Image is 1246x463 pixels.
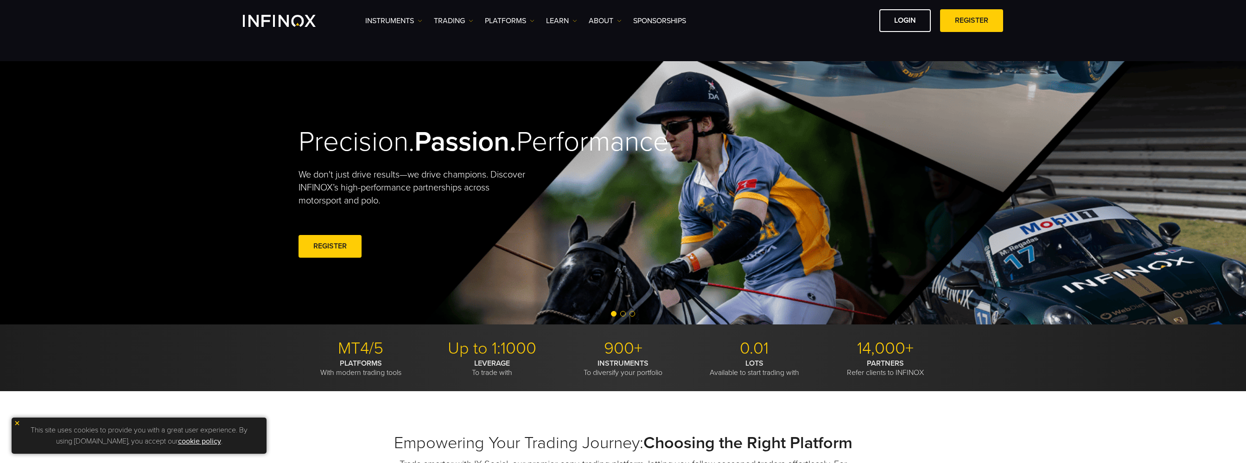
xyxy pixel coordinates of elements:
[178,437,221,446] a: cookie policy
[643,433,852,453] strong: Choosing the Right Platform
[16,422,262,449] p: This site uses cookies to provide you with a great user experience. By using [DOMAIN_NAME], you a...
[485,15,534,26] a: PLATFORMS
[611,311,617,317] span: Go to slide 1
[561,359,685,377] p: To diversify your portfolio
[434,15,473,26] a: TRADING
[430,338,554,359] p: Up to 1:1000
[561,338,685,359] p: 900+
[365,15,422,26] a: Instruments
[940,9,1003,32] a: REGISTER
[692,338,816,359] p: 0.01
[414,125,516,159] strong: Passion.
[299,125,591,159] h2: Precision. Performance.
[243,15,337,27] a: INFINOX Logo
[299,168,532,207] p: We don't just drive results—we drive champions. Discover INFINOX’s high-performance partnerships ...
[823,338,947,359] p: 14,000+
[745,359,763,368] strong: LOTS
[299,359,423,377] p: With modern trading tools
[299,338,423,359] p: MT4/5
[14,420,20,426] img: yellow close icon
[474,359,510,368] strong: LEVERAGE
[546,15,577,26] a: Learn
[598,359,648,368] strong: INSTRUMENTS
[629,311,635,317] span: Go to slide 3
[823,359,947,377] p: Refer clients to INFINOX
[299,235,362,258] a: REGISTER
[879,9,931,32] a: LOGIN
[340,359,382,368] strong: PLATFORMS
[299,433,947,453] h2: Empowering Your Trading Journey:
[867,359,904,368] strong: PARTNERS
[589,15,622,26] a: ABOUT
[430,359,554,377] p: To trade with
[633,15,686,26] a: SPONSORSHIPS
[692,359,816,377] p: Available to start trading with
[620,311,626,317] span: Go to slide 2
